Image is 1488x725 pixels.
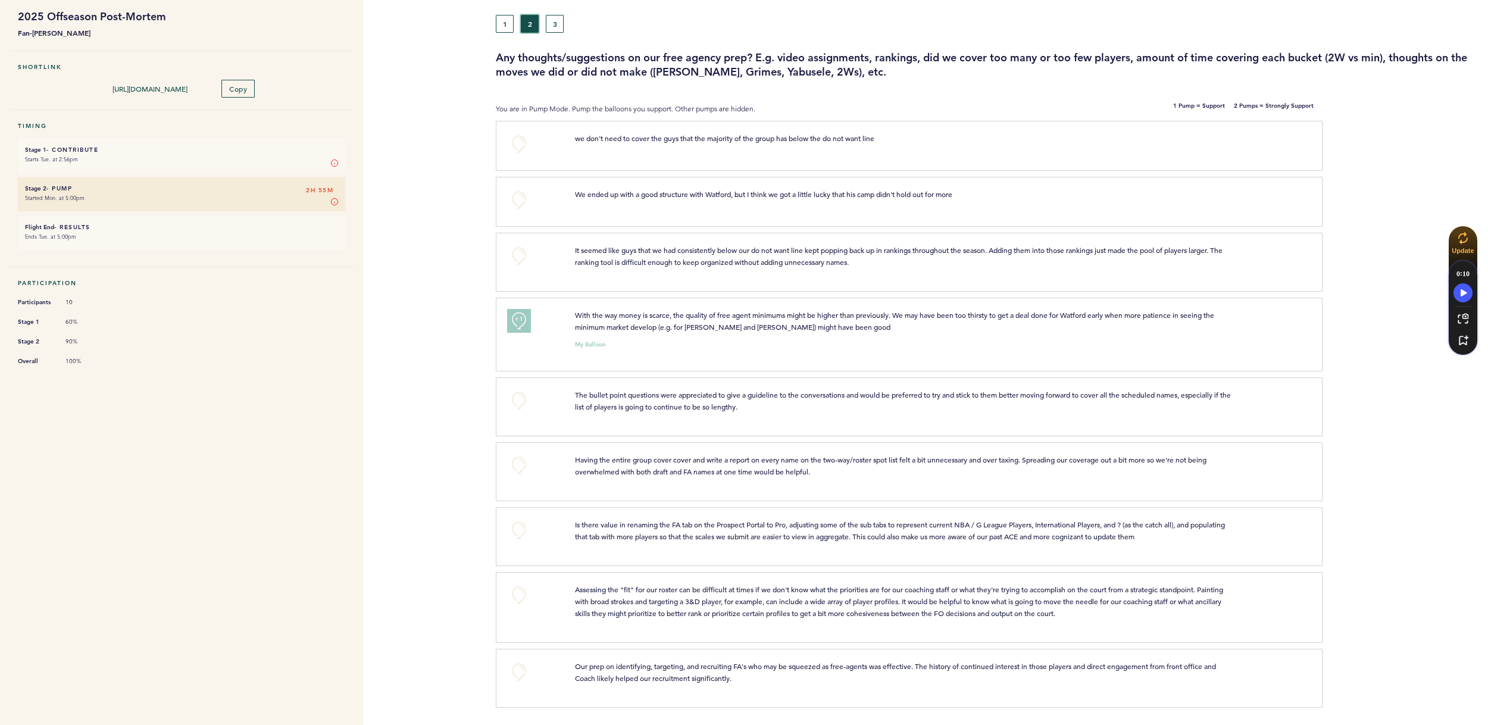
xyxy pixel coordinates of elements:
span: Is there value in renaming the FA tab on the Prospect Portal to Pro, adjusting some of the sub ta... [575,520,1227,541]
h5: Shortlink [18,63,345,71]
span: 90% [65,337,101,346]
button: 2 [521,15,539,33]
b: 1 Pump = Support [1173,103,1225,115]
h3: Any thoughts/suggestions on our free agency prep? E.g. video assignments, rankings, did we cover ... [496,51,1479,79]
span: The bullet point questions were appreciated to give a guideline to the conversations and would be... [575,390,1233,411]
span: With the way money is scarce, the quality of free agent minimums might be higher than previously.... [575,310,1216,332]
small: My Balloon [575,342,606,348]
button: Copy [221,80,255,98]
p: You are in Pump Mode. Pump the balloons you support. Other pumps are hidden. [496,103,983,115]
h6: - Contribute [25,146,338,154]
span: +1 [515,313,523,325]
h6: - Pump [25,185,338,192]
span: Assessing the "fit" for our roster can be difficult at times if we don't know what the priorities... [575,585,1225,618]
time: Starts Tue. at 2:56pm [25,155,78,163]
span: Stage 1 [18,316,54,328]
small: Flight End [25,223,54,231]
small: Stage 2 [25,185,46,192]
b: Fan-[PERSON_NAME] [18,27,345,39]
span: Participants [18,296,54,308]
button: 1 [496,15,514,33]
span: we don't need to cover the guys that the majority of the group has below the do not want line [575,133,874,143]
h5: Participation [18,279,345,287]
span: 60% [65,318,101,326]
span: It seemed like guys that we had consistently below our do not want line kept popping back up in r... [575,245,1224,267]
small: Stage 1 [25,146,46,154]
time: Started Mon. at 5:00pm [25,194,85,202]
button: 3 [546,15,564,33]
b: 2 Pumps = Strongly Support [1234,103,1314,115]
h5: Timing [18,122,345,130]
span: 100% [65,357,101,365]
time: Ends Tue. at 5:00pm [25,233,76,240]
span: We ended up with a good structure with Watford, but I think we got a little lucky that his camp d... [575,189,952,199]
span: Overall [18,355,54,367]
span: 10 [65,298,101,307]
span: Copy [229,84,247,93]
span: 2H 55M [306,185,333,196]
h6: - Results [25,223,338,231]
span: Our prep on identifying, targeting, and recruiting FA's who may be squeezed as free-agents was ef... [575,661,1218,683]
h1: 2025 Offseason Post-Mortem [18,10,345,24]
span: Having the entire group cover cover and write a report on every name on the two-way/roster spot l... [575,455,1208,476]
span: Stage 2 [18,336,54,348]
button: +1 [507,309,531,333]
